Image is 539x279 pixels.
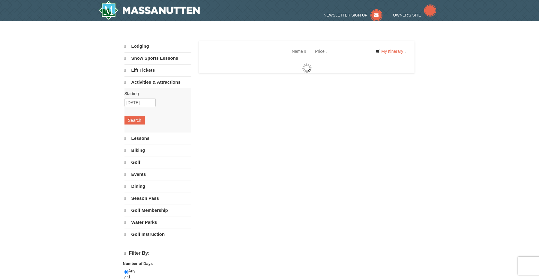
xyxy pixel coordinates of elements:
[124,169,191,180] a: Events
[124,64,191,76] a: Lift Tickets
[124,133,191,144] a: Lessons
[124,145,191,156] a: Biking
[99,1,200,20] img: Massanutten Resort Logo
[124,116,145,124] button: Search
[124,181,191,192] a: Dining
[324,13,367,17] span: Newsletter Sign Up
[287,45,310,57] a: Name
[124,205,191,216] a: Golf Membership
[124,217,191,228] a: Water Parks
[124,76,191,88] a: Activities & Attractions
[124,41,191,52] a: Lodging
[124,250,191,256] h4: Filter By:
[393,13,436,17] a: Owner's Site
[324,13,382,17] a: Newsletter Sign Up
[124,229,191,240] a: Golf Instruction
[302,63,312,73] img: wait gif
[310,45,332,57] a: Price
[372,47,410,56] a: My Itinerary
[124,91,187,97] label: Starting
[124,52,191,64] a: Snow Sports Lessons
[123,261,153,266] strong: Number of Days
[393,13,421,17] span: Owner's Site
[99,1,200,20] a: Massanutten Resort
[124,193,191,204] a: Season Pass
[124,157,191,168] a: Golf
